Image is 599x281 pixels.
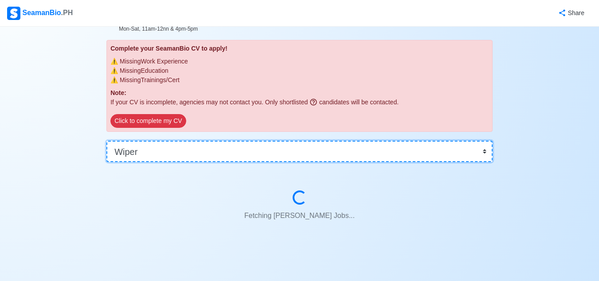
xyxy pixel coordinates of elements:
span: Complete your SeamanBio CV to apply! [110,45,227,52]
p: Fetching [PERSON_NAME] Jobs... [128,207,471,225]
span: .PH [61,9,73,16]
p: Note: [110,88,489,98]
span: close [110,67,118,74]
span: close [110,76,118,83]
div: SeamanBio [7,7,73,20]
div: Mon-Sat, 11am-12nn & 4pm-5pm [119,25,493,33]
button: Share [549,4,592,22]
div: Missing Education [110,66,489,75]
span: close [110,58,118,65]
p: If your CV is incomplete, agencies may not contact you. Only shortlisted candidates will be conta... [110,98,489,107]
img: Logo [7,7,20,20]
div: Missing Trainings/Cert [110,75,489,85]
div: Missing Work Experience [110,57,489,66]
button: Click to complete my CV [110,114,186,128]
